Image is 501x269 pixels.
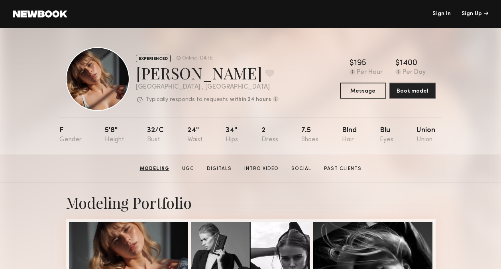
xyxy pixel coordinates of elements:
[204,165,235,172] a: Digitals
[146,97,228,103] p: Typically responds to requests
[432,11,451,17] a: Sign In
[417,127,435,143] div: Union
[230,97,271,103] b: within 24 hours
[350,59,354,67] div: $
[226,127,238,143] div: 34"
[354,59,366,67] div: 195
[342,127,357,143] div: Blnd
[340,83,386,99] button: Message
[147,127,164,143] div: 32/c
[400,59,417,67] div: 1400
[301,127,318,143] div: 7.5
[357,69,383,76] div: Per Hour
[182,56,214,61] div: Online [DATE]
[137,165,173,172] a: Modeling
[380,127,393,143] div: Blu
[321,165,365,172] a: Past Clients
[136,62,279,83] div: [PERSON_NAME]
[187,127,202,143] div: 24"
[136,84,279,91] div: [GEOGRAPHIC_DATA] , [GEOGRAPHIC_DATA]
[288,165,314,172] a: Social
[179,165,197,172] a: UGC
[66,192,436,212] div: Modeling Portfolio
[59,127,82,143] div: F
[462,11,488,17] div: Sign Up
[105,127,124,143] div: 5'8"
[241,165,282,172] a: Intro Video
[261,127,278,143] div: 2
[136,55,171,62] div: EXPERIENCED
[403,69,426,76] div: Per Day
[395,59,400,67] div: $
[389,83,436,99] button: Book model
